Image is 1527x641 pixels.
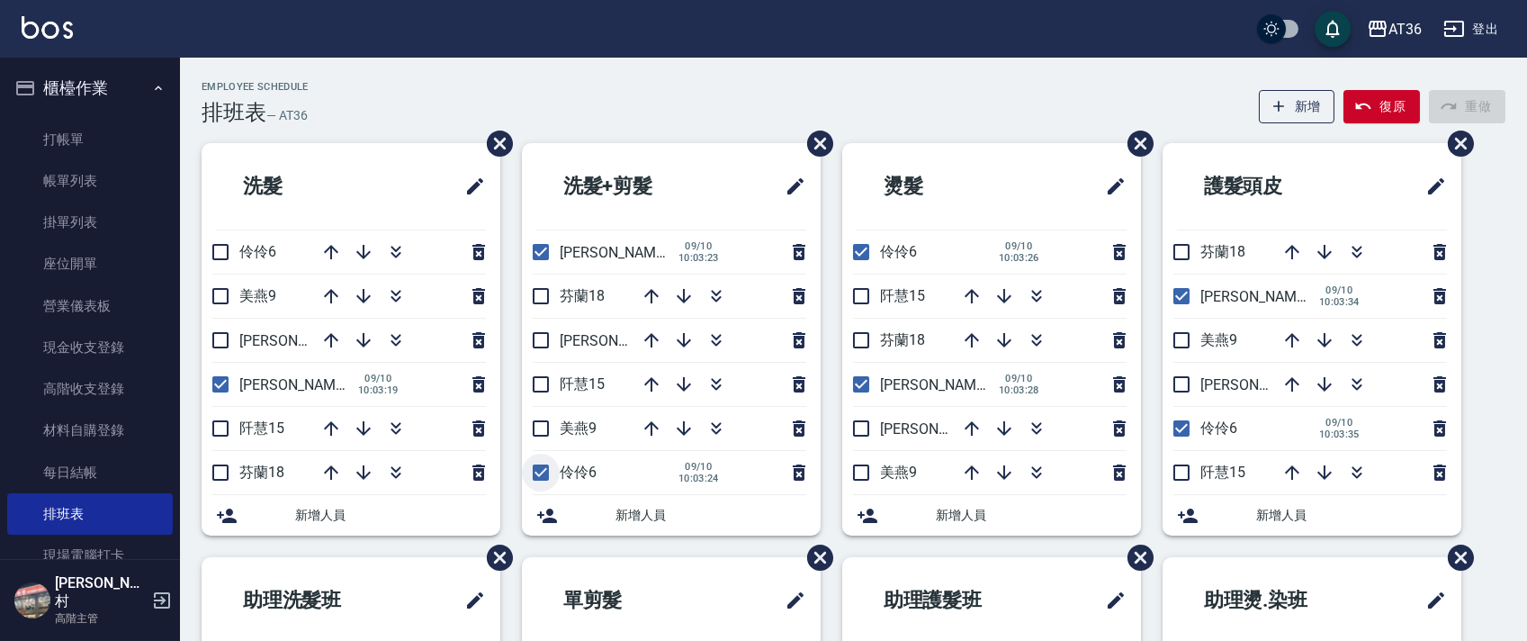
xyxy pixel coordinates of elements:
[202,495,500,536] div: 新增人員
[7,160,173,202] a: 帳單列表
[842,495,1141,536] div: 新增人員
[1200,331,1237,348] span: 美燕9
[1360,11,1429,48] button: AT36
[880,376,1004,393] span: [PERSON_NAME]11
[560,420,597,437] span: 美燕9
[14,582,50,618] img: Person
[1177,568,1374,633] h2: 助理燙.染班
[522,495,821,536] div: 新增人員
[202,100,266,125] h3: 排班表
[216,154,382,219] h2: 洗髮
[55,574,147,610] h5: [PERSON_NAME]村
[295,506,486,525] span: 新增人員
[1200,464,1245,481] span: 阡慧15
[1343,90,1420,123] button: 復原
[239,376,364,393] span: [PERSON_NAME]11
[880,420,1004,438] span: [PERSON_NAME]16
[999,373,1039,384] span: 09/10
[536,154,726,219] h2: 洗髮+剪髮
[536,568,712,633] h2: 單剪髮
[794,531,836,584] span: 刪除班表
[216,568,410,633] h2: 助理洗髮班
[1319,284,1360,296] span: 09/10
[7,65,173,112] button: 櫃檯作業
[7,285,173,327] a: 營業儀表板
[1319,417,1360,429] span: 09/10
[1415,165,1447,208] span: 修改班表的標題
[1256,506,1447,525] span: 新增人員
[880,331,925,348] span: 芬蘭18
[266,106,308,125] h6: — AT36
[7,327,173,368] a: 現金收支登錄
[794,117,836,170] span: 刪除班表
[22,16,73,39] img: Logo
[1200,420,1237,437] span: 伶伶6
[678,240,719,252] span: 09/10
[880,243,917,260] span: 伶伶6
[774,165,806,208] span: 修改班表的標題
[1319,429,1360,440] span: 10:03:35
[55,610,147,627] p: 高階主管
[239,287,276,304] span: 美燕9
[1177,154,1362,219] h2: 護髮頭皮
[560,287,605,304] span: 芬蘭18
[7,119,173,160] a: 打帳單
[1200,243,1245,260] span: 芬蘭18
[1434,117,1477,170] span: 刪除班表
[239,243,276,260] span: 伶伶6
[1434,531,1477,584] span: 刪除班表
[678,461,719,473] span: 09/10
[1200,288,1325,305] span: [PERSON_NAME]11
[560,244,684,261] span: [PERSON_NAME]11
[1094,579,1127,622] span: 修改班表的標題
[615,506,806,525] span: 新增人員
[7,368,173,410] a: 高階收支登錄
[880,287,925,304] span: 阡慧15
[454,579,486,622] span: 修改班表的標題
[1388,18,1422,41] div: AT36
[358,373,399,384] span: 09/10
[7,410,173,451] a: 材料自購登錄
[7,535,173,576] a: 現場電腦打卡
[202,81,309,93] h2: Employee Schedule
[473,531,516,584] span: 刪除班表
[936,506,1127,525] span: 新增人員
[880,464,917,481] span: 美燕9
[1094,165,1127,208] span: 修改班表的標題
[358,384,399,396] span: 10:03:19
[857,568,1051,633] h2: 助理護髮班
[473,117,516,170] span: 刪除班表
[1114,117,1156,170] span: 刪除班表
[239,420,284,437] span: 阡慧15
[239,464,284,481] span: 芬蘭18
[1114,531,1156,584] span: 刪除班表
[1315,11,1351,47] button: save
[774,579,806,622] span: 修改班表的標題
[1163,495,1461,536] div: 新增人員
[999,384,1039,396] span: 10:03:28
[1415,579,1447,622] span: 修改班表的標題
[560,375,605,393] span: 阡慧15
[7,493,173,535] a: 排班表
[560,464,597,481] span: 伶伶6
[678,473,719,484] span: 10:03:24
[1436,13,1505,46] button: 登出
[1259,90,1335,123] button: 新增
[1319,296,1360,308] span: 10:03:34
[454,165,486,208] span: 修改班表的標題
[7,243,173,284] a: 座位開單
[7,202,173,243] a: 掛單列表
[1200,376,1325,393] span: [PERSON_NAME]16
[560,332,684,349] span: [PERSON_NAME]16
[999,252,1039,264] span: 10:03:26
[999,240,1039,252] span: 09/10
[857,154,1022,219] h2: 燙髮
[239,332,364,349] span: [PERSON_NAME]16
[7,452,173,493] a: 每日結帳
[678,252,719,264] span: 10:03:23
